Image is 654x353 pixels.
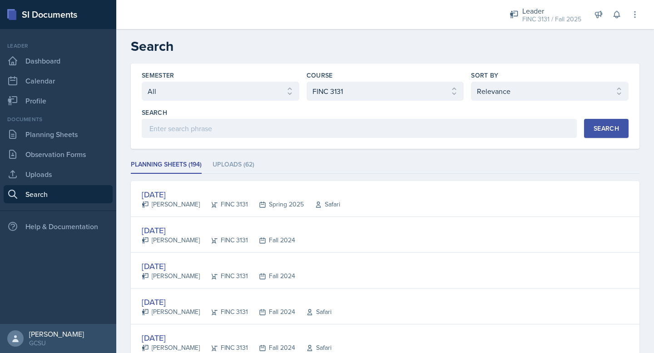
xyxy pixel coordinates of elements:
div: [PERSON_NAME] [142,343,200,353]
li: Planning Sheets (194) [131,156,202,174]
h2: Search [131,38,639,54]
a: Uploads [4,165,113,183]
div: [PERSON_NAME] [29,329,84,338]
div: [PERSON_NAME] [142,271,200,281]
div: [PERSON_NAME] [142,307,200,317]
div: FINC 3131 [200,307,248,317]
div: [PERSON_NAME] [142,235,200,245]
label: Semester [142,71,174,80]
div: Safari [295,307,332,317]
div: Fall 2024 [248,271,295,281]
input: Enter search phrase [142,119,577,138]
label: Search [142,108,167,117]
div: FINC 3131 [200,235,248,245]
div: Leader [4,42,113,50]
a: Search [4,185,113,203]
div: Safari [295,343,332,353]
label: Course [307,71,333,80]
div: [DATE] [142,224,295,236]
div: FINC 3131 [200,271,248,281]
div: Search [594,125,619,132]
div: [DATE] [142,188,340,201]
div: FINC 3131 / Fall 2025 [522,15,581,24]
div: FINC 3131 [200,200,248,209]
div: Fall 2024 [248,307,295,317]
div: Leader [522,5,581,16]
a: Planning Sheets [4,125,113,143]
div: [PERSON_NAME] [142,200,200,209]
div: [DATE] [142,260,295,272]
button: Search [584,119,629,138]
div: Help & Documentation [4,217,113,235]
label: Sort By [471,71,498,80]
div: [DATE] [142,332,332,344]
div: FINC 3131 [200,343,248,353]
div: Spring 2025 [248,200,304,209]
div: GCSU [29,338,84,348]
a: Observation Forms [4,145,113,163]
li: Uploads (62) [213,156,254,174]
div: Fall 2024 [248,343,295,353]
a: Dashboard [4,52,113,70]
a: Profile [4,92,113,110]
div: [DATE] [142,296,332,308]
a: Calendar [4,72,113,90]
div: Fall 2024 [248,235,295,245]
div: Safari [304,200,340,209]
div: Documents [4,115,113,123]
